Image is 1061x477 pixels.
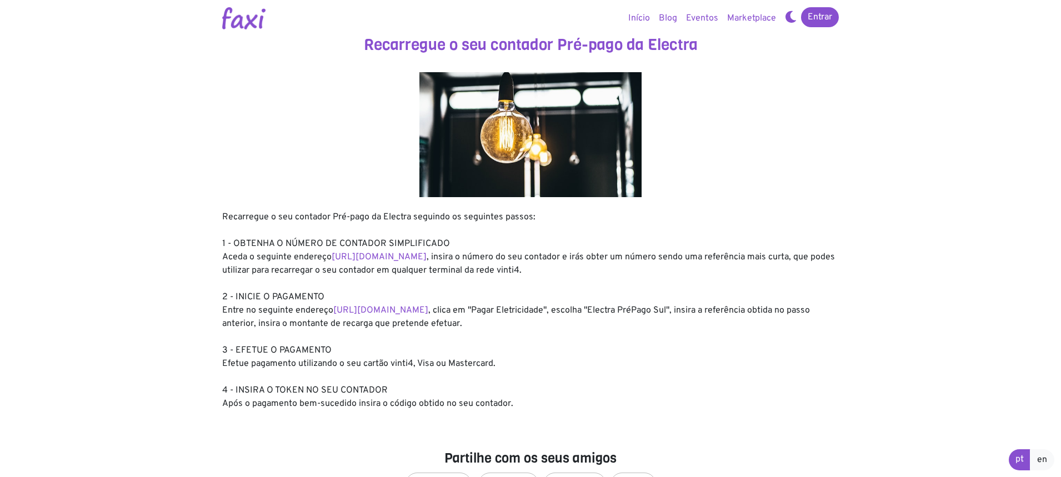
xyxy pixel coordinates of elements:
[222,210,839,410] div: Recarregue o seu contador Pré-pago da Electra seguindo os seguintes passos: 1 - OBTENHA O NÚMERO ...
[654,7,682,29] a: Blog
[624,7,654,29] a: Início
[801,7,839,27] a: Entrar
[419,72,642,197] img: energy.jpg
[222,450,839,466] h4: Partilhe com os seus amigos
[1030,449,1054,470] a: en
[222,7,266,29] img: Logotipo Faxi Online
[1009,449,1030,470] a: pt
[682,7,723,29] a: Eventos
[332,252,427,263] a: [URL][DOMAIN_NAME]
[333,305,428,316] a: [URL][DOMAIN_NAME]
[723,7,780,29] a: Marketplace
[222,36,839,54] h3: Recarregue o seu contador Pré-pago da Electra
